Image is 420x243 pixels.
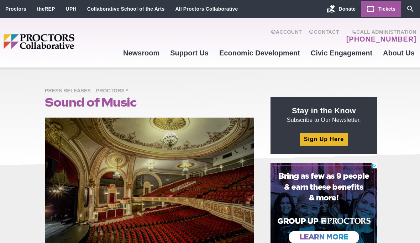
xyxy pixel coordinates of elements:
a: Collaborative School of the Arts [87,6,165,12]
a: Tickets [361,1,401,17]
a: Civic Engagement [305,43,378,63]
a: Contact [309,29,339,43]
a: Proctors * [96,87,132,93]
span: Donate [339,6,356,12]
a: Account [271,29,302,43]
a: Press Releases [45,87,94,93]
p: Subscribe to Our Newsletter. [279,106,369,124]
span: Press Releases [45,87,94,96]
a: theREP [37,6,55,12]
a: [PHONE_NUMBER] [346,35,416,43]
a: Support Us [165,43,214,63]
a: Economic Development [214,43,305,63]
a: UPH [66,6,77,12]
a: All Proctors Collaborative [175,6,238,12]
span: Proctors * [96,87,132,96]
a: Donate [321,1,361,17]
span: Tickets [378,6,395,12]
a: Search [401,1,420,17]
a: Proctors [5,6,26,12]
a: Newsroom [118,43,165,63]
span: Call Administration [344,29,416,35]
a: About Us [378,43,420,63]
strong: Stay in the Know [292,106,356,115]
h1: Sound of Music [45,96,254,109]
img: Proctors logo [4,34,118,49]
a: Sign Up Here [300,133,348,145]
